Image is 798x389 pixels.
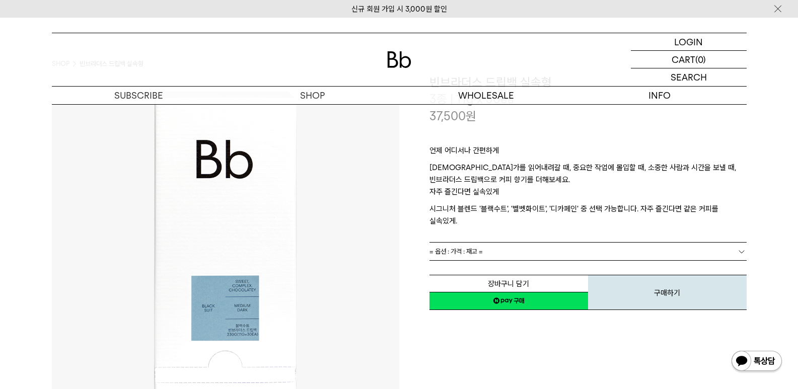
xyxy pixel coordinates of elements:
[429,108,476,125] p: 37,500
[429,203,747,227] p: 시그니처 블렌드 '블랙수트', '벨벳화이트', '디카페인' 중 선택 가능합니다. 자주 즐긴다면 같은 커피를 실속있게.
[631,33,747,51] a: LOGIN
[429,186,747,203] p: 자주 즐긴다면 실속있게
[387,51,411,68] img: 로고
[429,292,588,310] a: 새창
[399,87,573,104] p: WHOLESALE
[731,350,783,374] img: 카카오톡 채널 1:1 채팅 버튼
[671,68,707,86] p: SEARCH
[226,87,399,104] a: SHOP
[573,87,747,104] p: INFO
[429,162,747,186] p: [DEMOGRAPHIC_DATA]가를 읽어내려갈 때, 중요한 작업에 몰입할 때, 소중한 사람과 시간을 보낼 때, 빈브라더스 드립백으로 커피 향기를 더해보세요.
[429,275,588,292] button: 장바구니 담기
[466,109,476,123] span: 원
[429,144,747,162] p: 언제 어디서나 간편하게
[351,5,447,14] a: 신규 회원 가입 시 3,000원 할인
[588,275,747,310] button: 구매하기
[631,51,747,68] a: CART (0)
[695,51,706,68] p: (0)
[672,51,695,68] p: CART
[429,243,483,260] span: = 옵션 : 가격 : 재고 =
[52,87,226,104] a: SUBSCRIBE
[674,33,703,50] p: LOGIN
